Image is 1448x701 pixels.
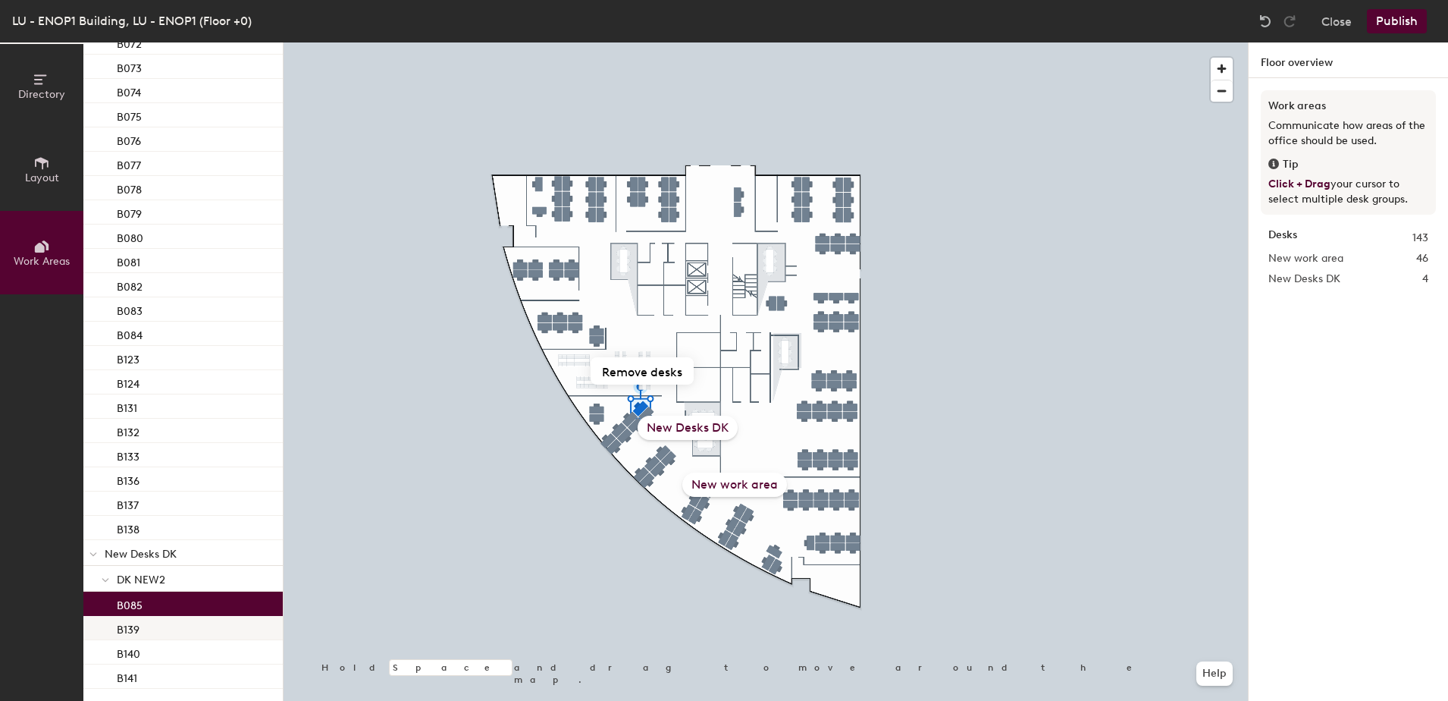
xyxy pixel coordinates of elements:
[117,179,142,196] p: B078
[117,276,143,294] p: B082
[1367,9,1427,33] button: Publish
[1249,42,1448,78] h1: Floor overview
[12,11,252,30] div: LU - ENOP1 Building, LU - ENOP1 (Floor +0)
[1268,271,1340,288] span: New Desks DK
[638,416,738,440] div: New Desks DK
[117,519,139,536] p: B138
[117,203,142,221] p: B079
[117,495,139,512] p: B137
[1268,118,1428,149] p: Communicate how areas of the office should be used.
[117,300,143,318] p: B083
[1268,250,1343,267] span: New work area
[117,228,143,245] p: B080
[1416,250,1428,267] span: 46
[117,619,139,637] p: B139
[1321,9,1352,33] button: Close
[1268,177,1428,207] p: your cursor to select multiple desk groups.
[105,543,271,563] p: New Desks DK
[117,106,142,124] p: B075
[25,171,59,184] span: Layout
[117,595,143,612] p: B085
[1196,662,1233,686] button: Help
[117,643,140,661] p: B140
[117,574,165,586] span: DK NEW2
[1268,156,1428,173] div: Tip
[117,668,137,685] p: B141
[117,325,143,342] p: B084
[1282,14,1297,29] img: Redo
[117,398,137,415] p: B131
[117,373,139,391] p: B124
[1268,178,1330,190] span: Click + Drag
[1268,230,1297,247] strong: Desks
[117,82,141,99] p: B074
[1422,271,1428,288] span: 4
[682,473,787,497] div: New work area
[1412,230,1428,247] span: 143
[117,252,140,269] p: B081
[591,357,694,385] button: Remove desks
[18,88,65,101] span: Directory
[117,130,141,148] p: B076
[117,58,142,75] p: B073
[1258,14,1273,29] img: Undo
[117,470,139,488] p: B136
[117,155,141,172] p: B077
[1268,98,1428,115] h3: Work areas
[117,349,139,366] p: B123
[117,446,139,464] p: B133
[117,422,139,439] p: B132
[14,255,70,268] span: Work Areas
